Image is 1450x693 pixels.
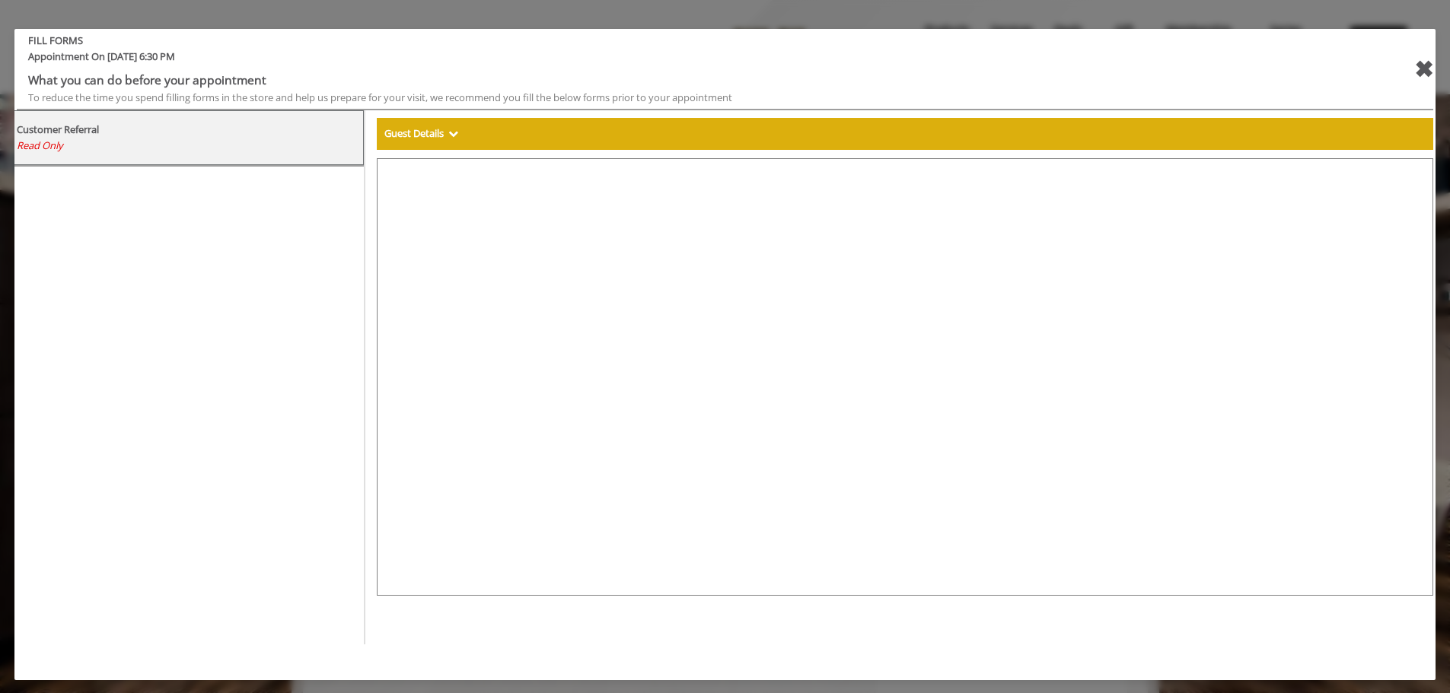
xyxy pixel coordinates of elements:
div: close forms [1414,51,1433,87]
b: Customer Referral [17,122,99,136]
b: Guest Details [384,126,444,140]
span: Read Only [17,138,63,152]
div: Guest Details Show [377,118,1433,150]
b: What you can do before your appointment [28,72,266,88]
span: Show [448,126,458,140]
iframe: formsViewWeb [377,158,1433,596]
span: Appointment On [DATE] 6:30 PM [17,49,1313,71]
div: To reduce the time you spend filling forms in the store and help us prepare for your visit, we re... [28,90,1302,106]
b: FILL FORMS [17,33,1313,49]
